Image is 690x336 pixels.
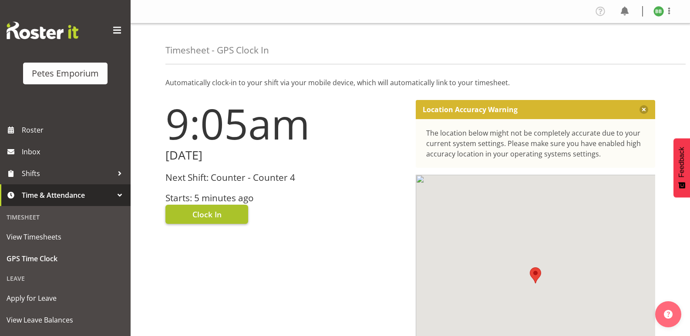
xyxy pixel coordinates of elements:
[165,100,405,147] h1: 9:05am
[192,209,222,220] span: Clock In
[678,147,686,177] span: Feedback
[423,105,518,114] p: Location Accuracy Warning
[2,269,128,287] div: Leave
[640,105,648,114] button: Close message
[426,128,645,159] div: The location below might not be completely accurate due to your current system settings. Please m...
[32,67,99,80] div: Petes Emporium
[7,252,124,265] span: GPS Time Clock
[2,226,128,248] a: View Timesheets
[22,145,126,158] span: Inbox
[165,205,248,224] button: Clock In
[673,138,690,197] button: Feedback - Show survey
[22,123,126,136] span: Roster
[165,193,405,203] h3: Starts: 5 minutes ago
[165,45,269,55] h4: Timesheet - GPS Clock In
[22,167,113,180] span: Shifts
[2,208,128,226] div: Timesheet
[2,248,128,269] a: GPS Time Clock
[7,22,78,39] img: Rosterit website logo
[22,189,113,202] span: Time & Attendance
[165,173,405,183] h3: Next Shift: Counter - Counter 4
[165,77,655,88] p: Automatically clock-in to your shift via your mobile device, which will automatically link to you...
[2,287,128,309] a: Apply for Leave
[2,309,128,331] a: View Leave Balances
[165,149,405,162] h2: [DATE]
[664,310,673,319] img: help-xxl-2.png
[7,230,124,243] span: View Timesheets
[7,313,124,326] span: View Leave Balances
[653,6,664,17] img: beena-bist9974.jpg
[7,292,124,305] span: Apply for Leave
